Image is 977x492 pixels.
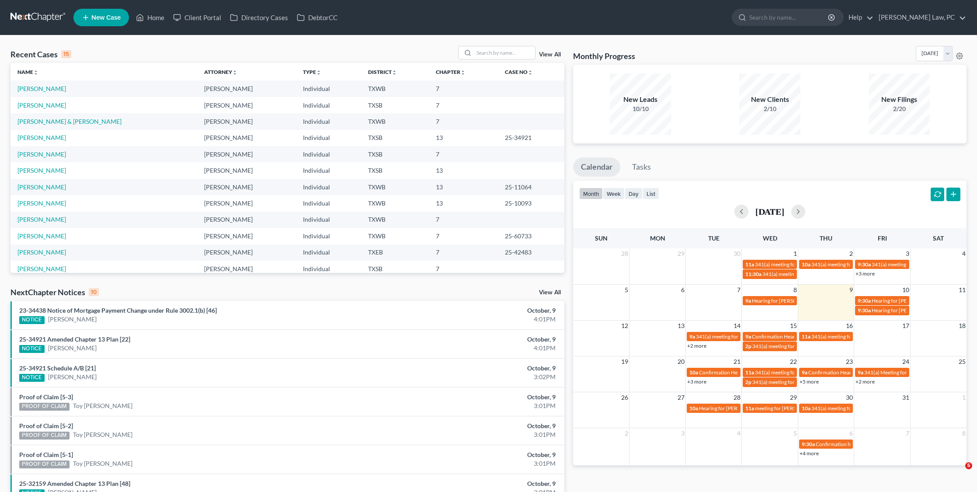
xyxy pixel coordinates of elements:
a: Toy [PERSON_NAME] [73,430,132,439]
a: Proof of Claim [5-1] [19,451,73,458]
i: unfold_more [232,70,237,75]
td: [PERSON_NAME] [197,228,296,244]
span: 10a [689,405,698,412]
a: Attorneyunfold_more [204,69,237,75]
td: 25-10093 [498,195,564,211]
a: Chapterunfold_more [436,69,466,75]
span: 11 [958,285,967,295]
td: [PERSON_NAME] [197,195,296,211]
a: +3 more [855,270,875,277]
td: 7 [429,261,498,277]
a: Directory Cases [226,10,292,25]
td: Individual [296,244,361,261]
td: [PERSON_NAME] [197,97,296,113]
a: [PERSON_NAME] [17,216,66,223]
td: TXWB [361,113,429,129]
td: [PERSON_NAME] [197,113,296,129]
button: day [625,188,643,199]
td: [PERSON_NAME] [197,244,296,261]
span: 1 [793,248,798,259]
a: +4 more [800,450,819,457]
td: Individual [296,113,361,129]
span: 9:30a [858,297,871,304]
span: 21 [733,356,741,367]
span: 31 [901,392,910,403]
td: 25-11064 [498,179,564,195]
span: Hearing for [PERSON_NAME] [872,307,940,314]
span: 9a [745,297,751,304]
td: Individual [296,146,361,162]
h3: Monthly Progress [573,51,635,61]
a: Typeunfold_more [303,69,321,75]
td: 7 [429,146,498,162]
div: PROOF OF CLAIM [19,432,70,440]
span: Hearing for [PERSON_NAME] [872,297,940,304]
span: Thu [820,234,832,242]
span: Confirmation Hearing for [PERSON_NAME] [699,369,799,376]
a: [PERSON_NAME] [48,344,97,352]
span: 341(a) meeting for [PERSON_NAME] [755,261,839,268]
span: New Case [91,14,121,21]
td: 7 [429,113,498,129]
span: 5 [965,462,972,469]
span: Sun [595,234,608,242]
span: 3 [905,248,910,259]
div: 15 [61,50,71,58]
span: 341(a) meeting for [PERSON_NAME] & [PERSON_NAME] [811,333,942,340]
span: 10a [802,405,810,412]
span: Tue [708,234,720,242]
a: [PERSON_NAME] [48,373,97,381]
div: PROOF OF CLAIM [19,403,70,411]
span: Confirmation hearing for [PERSON_NAME] & [PERSON_NAME] [816,441,961,447]
span: 9:30a [802,441,815,447]
span: 30 [733,248,741,259]
span: 25 [958,356,967,367]
i: unfold_more [528,70,533,75]
span: 9:30a [858,261,871,268]
span: 9:30a [858,307,871,314]
td: 25-42483 [498,244,564,261]
td: [PERSON_NAME] [197,162,296,178]
td: Individual [296,80,361,97]
span: 341(a) meeting for [PERSON_NAME] [762,271,847,277]
td: TXSB [361,261,429,277]
span: 1 [961,392,967,403]
button: week [603,188,625,199]
a: 23-34438 Notice of Mortgage Payment Change under Rule 3002.1(b) [46] [19,307,217,314]
div: NOTICE [19,316,45,324]
div: 3:01PM [383,430,556,439]
span: 341(a) meeting for [PERSON_NAME] [755,369,839,376]
span: 5 [793,428,798,439]
div: 3:01PM [383,401,556,410]
a: +3 more [687,378,706,385]
span: 4 [961,248,967,259]
span: 26 [620,392,629,403]
a: Nameunfold_more [17,69,38,75]
td: TXSB [361,162,429,178]
span: Confirmation Hearing for [PERSON_NAME] [808,369,908,376]
h2: [DATE] [755,207,784,216]
a: [PERSON_NAME] [17,101,66,109]
a: 25-34921 Amended Chapter 13 Plan [22] [19,335,130,343]
td: Individual [296,212,361,228]
td: Individual [296,228,361,244]
a: 25-32159 Amended Chapter 13 Plan [48] [19,480,130,487]
input: Search by name... [474,46,535,59]
a: Tasks [624,157,659,177]
span: 2 [624,428,629,439]
td: TXWB [361,179,429,195]
span: meeting for [PERSON_NAME] & [PERSON_NAME] [755,405,869,412]
span: Fri [878,234,887,242]
div: October, 9 [383,306,556,315]
span: 29 [789,392,798,403]
span: 28 [620,248,629,259]
span: 9a [745,333,751,340]
div: October, 9 [383,335,556,344]
span: 13 [677,321,685,331]
span: Sat [933,234,944,242]
span: 11:30a [745,271,761,277]
td: 13 [429,130,498,146]
a: [PERSON_NAME] [17,265,66,272]
div: 3:02PM [383,373,556,381]
a: [PERSON_NAME] & [PERSON_NAME] [17,118,122,125]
